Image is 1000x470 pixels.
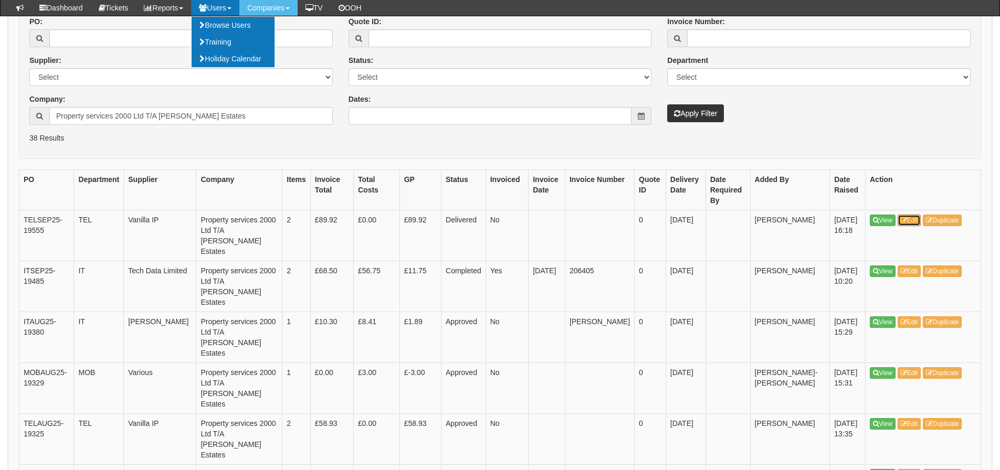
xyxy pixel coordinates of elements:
[196,312,282,362] td: Property services 2000 Ltd T/A [PERSON_NAME] Estates
[750,312,830,362] td: [PERSON_NAME]
[282,413,311,464] td: 2
[750,413,830,464] td: [PERSON_NAME]
[353,261,399,312] td: £56.75
[565,312,634,362] td: [PERSON_NAME]
[29,55,61,66] label: Supplier:
[74,261,124,312] td: IT
[635,312,666,362] td: 0
[310,312,353,362] td: £10.30
[830,413,866,464] td: [DATE] 13:35
[399,261,441,312] td: £11.75
[19,413,74,464] td: TELAUG25-19325
[635,362,666,413] td: 0
[349,94,371,104] label: Dates:
[282,261,311,312] td: 2
[635,413,666,464] td: 0
[196,413,282,464] td: Property services 2000 Ltd T/A [PERSON_NAME] Estates
[310,413,353,464] td: £58.93
[666,362,706,413] td: [DATE]
[486,413,529,464] td: No
[74,362,124,413] td: MOB
[870,367,896,379] a: View
[124,312,196,362] td: [PERSON_NAME]
[124,413,196,464] td: Vanilla IP
[898,418,921,430] a: Edit
[282,312,311,362] td: 1
[349,55,373,66] label: Status:
[667,16,725,27] label: Invoice Number:
[870,265,896,277] a: View
[666,261,706,312] td: [DATE]
[666,169,706,210] th: Delivery Date
[353,169,399,210] th: Total Costs
[310,169,353,210] th: Invoice Total
[486,169,529,210] th: Invoiced
[74,210,124,261] td: TEL
[74,312,124,362] td: IT
[923,265,962,277] a: Duplicate
[923,418,962,430] a: Duplicate
[486,362,529,413] td: No
[399,312,441,362] td: £1.89
[196,169,282,210] th: Company
[750,362,830,413] td: [PERSON_NAME]-[PERSON_NAME]
[750,261,830,312] td: [PERSON_NAME]
[635,261,666,312] td: 0
[830,312,866,362] td: [DATE] 15:29
[486,312,529,362] td: No
[486,261,529,312] td: Yes
[706,169,750,210] th: Date Required By
[29,94,65,104] label: Company:
[196,210,282,261] td: Property services 2000 Ltd T/A [PERSON_NAME] Estates
[282,362,311,413] td: 1
[353,210,399,261] td: £0.00
[19,312,74,362] td: ITAUG25-19380
[399,210,441,261] td: £89.92
[124,210,196,261] td: Vanilla IP
[898,367,921,379] a: Edit
[923,367,962,379] a: Duplicate
[353,413,399,464] td: £0.00
[399,413,441,464] td: £58.93
[310,261,353,312] td: £68.50
[282,169,311,210] th: Items
[74,413,124,464] td: TEL
[870,418,896,430] a: View
[486,210,529,261] td: No
[192,34,275,50] a: Training
[830,210,866,261] td: [DATE] 16:18
[192,50,275,67] a: Holiday Calendar
[441,312,486,362] td: Approved
[667,55,708,66] label: Department
[898,215,921,226] a: Edit
[830,362,866,413] td: [DATE] 15:31
[666,413,706,464] td: [DATE]
[196,261,282,312] td: Property services 2000 Ltd T/A [PERSON_NAME] Estates
[898,316,921,328] a: Edit
[635,210,666,261] td: 0
[750,210,830,261] td: [PERSON_NAME]
[19,362,74,413] td: MOBAUG25-19329
[750,169,830,210] th: Added By
[124,362,196,413] td: Various
[196,362,282,413] td: Property services 2000 Ltd T/A [PERSON_NAME] Estates
[870,215,896,226] a: View
[310,362,353,413] td: £0.00
[19,210,74,261] td: TELSEP25-19555
[19,261,74,312] td: ITSEP25-19485
[635,169,666,210] th: Quote ID
[441,169,486,210] th: Status
[192,17,275,34] a: Browse Users
[923,215,962,226] a: Duplicate
[349,16,382,27] label: Quote ID:
[666,210,706,261] td: [DATE]
[124,261,196,312] td: Tech Data Limited
[29,133,971,143] p: 38 Results
[399,169,441,210] th: GP
[441,210,486,261] td: Delivered
[529,169,565,210] th: Invoice Date
[399,362,441,413] td: £-3.00
[830,261,866,312] td: [DATE] 10:20
[830,169,866,210] th: Date Raised
[923,316,962,328] a: Duplicate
